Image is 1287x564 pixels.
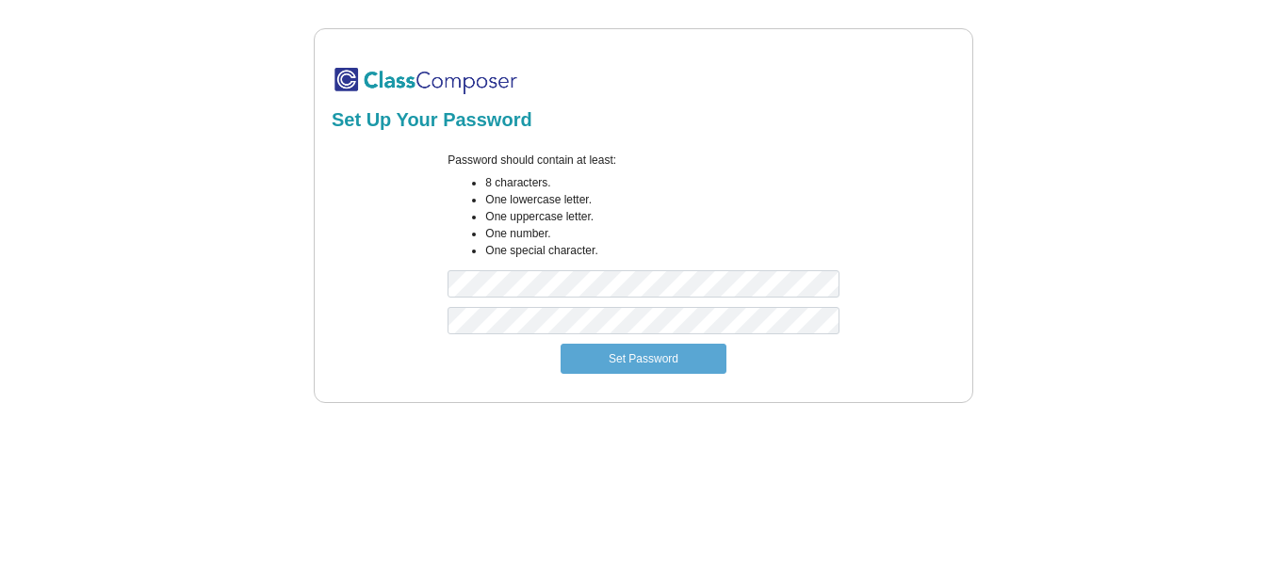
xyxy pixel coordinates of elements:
[485,191,839,208] li: One lowercase letter.
[485,225,839,242] li: One number.
[448,152,616,169] label: Password should contain at least:
[485,242,839,259] li: One special character.
[332,108,955,131] h2: Set Up Your Password
[485,174,839,191] li: 8 characters.
[485,208,839,225] li: One uppercase letter.
[561,344,726,374] button: Set Password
